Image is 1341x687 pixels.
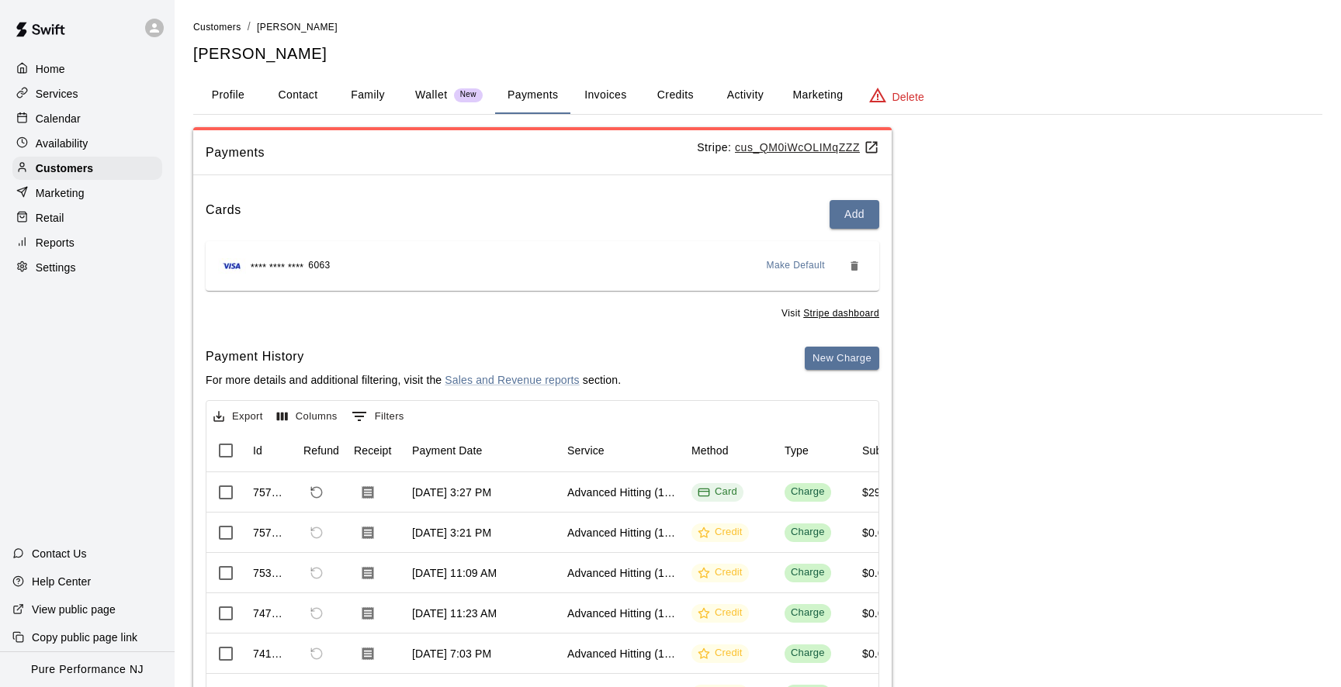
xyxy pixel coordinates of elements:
a: Reports [12,231,162,254]
div: Service [567,429,605,472]
div: 747284 [253,606,288,621]
div: Payment Date [412,429,483,472]
li: / [248,19,251,35]
button: New Charge [805,347,879,371]
span: Refund payment [303,520,330,546]
span: New [454,90,483,100]
div: Method [684,429,777,472]
button: Family [333,77,403,114]
div: Id [245,429,296,472]
h5: [PERSON_NAME] [193,43,1322,64]
p: Wallet [415,87,448,103]
a: Services [12,82,162,105]
div: $0.00 [862,606,890,621]
p: For more details and additional filtering, visit the section. [206,372,621,388]
div: Credit [698,606,743,620]
div: 757596 [253,525,288,540]
button: Show filters [348,404,408,429]
div: Advanced Hitting (13-18) [567,606,676,621]
div: Charge [791,606,825,620]
p: Availability [36,136,88,151]
span: Refund payment [303,640,330,667]
a: Home [12,57,162,81]
div: $0.00 [862,525,890,540]
div: Payment Date [404,429,560,472]
div: Service [560,429,684,472]
div: Receipt [346,429,404,472]
span: Visit [781,306,879,322]
p: Services [36,86,78,102]
nav: breadcrumb [193,19,1322,36]
a: Availability [12,132,162,155]
div: Advanced Hitting (13-18) [567,485,676,500]
div: Credit [698,525,743,540]
p: View public page [32,602,116,617]
div: Aug 6, 2025, 7:03 PM [412,646,491,661]
div: Type [777,429,854,472]
p: Home [36,61,65,77]
span: Customers [193,22,241,33]
button: Marketing [780,77,855,114]
p: Reports [36,235,74,250]
div: Subtotal [862,429,903,472]
button: Contact [263,77,333,114]
button: Select columns [273,405,341,429]
div: basic tabs example [193,77,1322,114]
button: Profile [193,77,263,114]
a: Calendar [12,107,162,130]
span: 6063 [308,258,330,274]
div: Advanced Hitting (13-18) [567,565,676,581]
a: cus_QM0iWcOLIMqZZZ [735,141,879,154]
a: Customers [12,157,162,180]
button: Add [830,200,879,229]
div: Aug 15, 2025, 3:21 PM [412,525,491,540]
span: Payments [206,143,697,163]
button: Download Receipt [354,478,382,506]
div: Method [691,429,729,472]
div: $0.00 [862,646,890,661]
div: Aug 10, 2025, 11:23 AM [412,606,497,621]
span: Refund payment [303,479,330,506]
a: Stripe dashboard [803,308,879,319]
a: Marketing [12,181,162,205]
span: Make Default [767,258,826,274]
div: $297.00 [862,485,903,500]
span: Refund payment [303,600,330,627]
div: Credit [698,646,743,661]
div: Aug 15, 2025, 3:27 PM [412,485,491,500]
p: Stripe: [697,140,879,156]
p: Calendar [36,111,81,126]
h6: Payment History [206,347,621,367]
button: Download Receipt [354,640,382,668]
div: 757606 [253,485,288,500]
div: Charge [791,646,825,661]
p: Delete [892,89,924,105]
button: Download Receipt [354,519,382,547]
div: $0.00 [862,565,890,581]
p: Customers [36,161,93,176]
button: Remove [842,254,867,278]
div: 741947 [253,646,288,661]
button: Export [210,405,267,429]
div: Refund [303,429,339,472]
button: Credits [640,77,710,114]
a: Settings [12,256,162,279]
div: Subtotal [854,429,932,472]
button: Make Default [761,254,832,278]
div: Receipt [354,429,392,472]
p: Retail [36,210,64,226]
div: Id [253,429,262,472]
button: Download Receipt [354,599,382,627]
div: Advanced Hitting (13-18) [567,525,676,540]
button: Activity [710,77,780,114]
button: Download Receipt [354,559,382,587]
